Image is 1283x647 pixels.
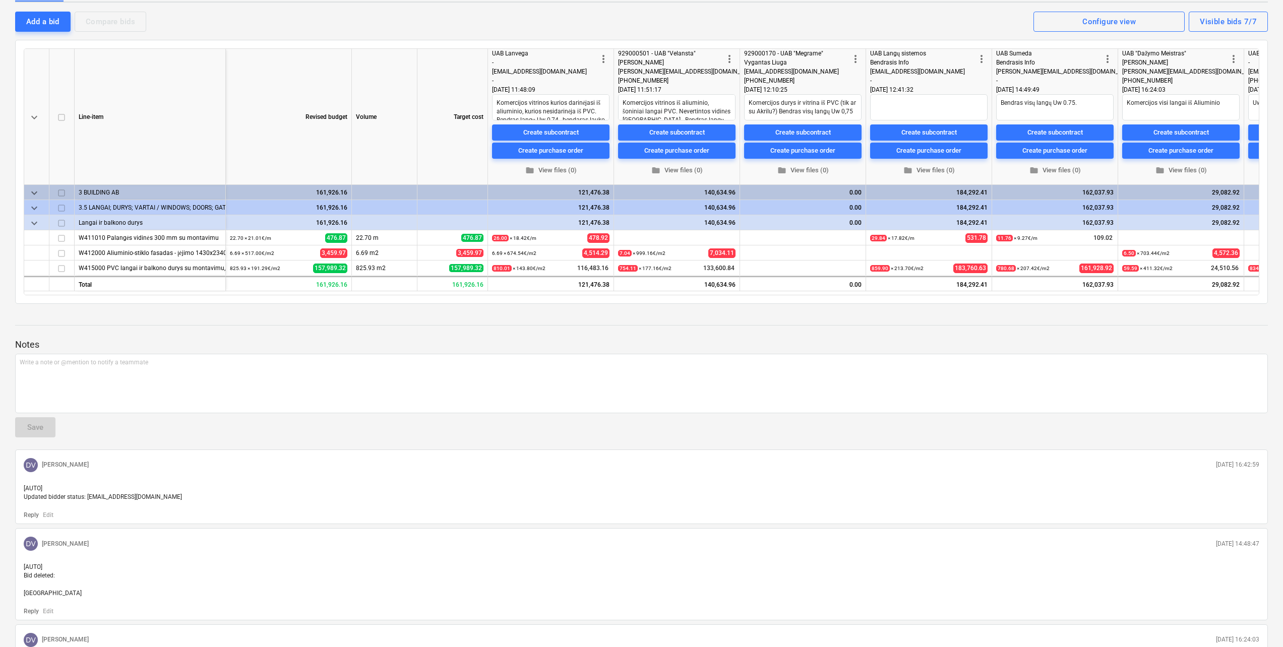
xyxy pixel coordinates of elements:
span: keyboard_arrow_down [28,111,40,123]
div: 184,292.41 [870,185,988,200]
p: [PERSON_NAME] [42,461,89,469]
div: 184,292.41 [870,215,988,230]
div: [PERSON_NAME] [618,58,723,67]
div: Volume [352,49,417,185]
div: 29,082.92 [1122,215,1240,230]
small: × 213.70€ / m2 [870,265,924,272]
small: × 177.16€ / m2 [618,265,671,272]
div: UAB Langų sistemos [870,49,975,58]
div: [DATE] 12:10:25 [744,85,862,94]
span: View files (0) [496,165,605,176]
div: Revised budget [226,49,352,185]
button: Create purchase order [870,143,988,159]
div: [DATE] 14:49:49 [996,85,1114,94]
div: [DATE] 16:24:03 [1122,85,1240,94]
span: DV [26,540,35,548]
div: Create purchase order [644,145,709,156]
span: 157,989.32 [313,264,347,273]
button: Edit [43,607,53,616]
div: Vygantas Liuga [744,58,849,67]
div: 162,037.93 [996,215,1114,230]
button: Create subcontract [1122,124,1240,141]
button: Create purchase order [618,143,736,159]
div: 184,292.41 [866,276,992,291]
span: 133,600.84 [702,264,736,273]
div: 162,037.93 [996,185,1114,200]
div: [DATE] 12:41:32 [870,85,988,94]
div: 140,634.96 [618,185,736,200]
span: [AUTO] Updated bidder status: [EMAIL_ADDRESS][DOMAIN_NAME] [24,485,182,500]
div: Target cost [417,49,488,185]
button: Create purchase order [492,143,609,159]
button: View files (0) [744,163,862,178]
span: View files (0) [1000,165,1110,176]
button: View files (0) [492,163,609,178]
div: Dovydas Vaicius [24,633,38,647]
div: 0.00 [744,185,862,200]
span: 109.02 [1092,234,1114,242]
span: DV [26,461,35,469]
div: Create subcontract [649,126,705,138]
div: [PERSON_NAME] [1122,58,1228,67]
div: [PHONE_NUMBER] [1122,76,1228,85]
button: Create subcontract [744,124,862,141]
div: Line-item [75,49,226,185]
div: - [870,76,975,85]
span: 183,760.63 [953,264,988,273]
div: 162,037.93 [996,200,1114,215]
textarea: Bendras visų langų Uw 0.75. [996,94,1114,120]
span: folder [903,166,912,175]
div: 929000501 - UAB "Velansta" [618,49,723,58]
div: Create subcontract [1153,126,1209,138]
div: 22.70 m [352,230,417,245]
span: more_vert [1102,53,1114,65]
div: 825.93 m2 [352,261,417,276]
div: 140,634.96 [614,276,740,291]
div: 3 BUILDING AB [79,185,221,200]
button: Edit [43,511,53,520]
span: 476.87 [325,233,347,243]
button: Create subcontract [870,124,988,141]
div: 161,926.16 [230,215,347,230]
div: Langai ir balkono durys [79,215,221,230]
div: 161,926.16 [230,185,347,200]
div: 140,634.96 [618,215,736,230]
div: [DATE] 11:48:09 [492,85,609,94]
span: keyboard_arrow_down [28,217,40,229]
span: 478.92 [587,233,609,243]
small: × 18.42€ / m [492,235,536,241]
div: Create subcontract [901,126,957,138]
span: 116,483.16 [576,264,609,273]
div: Dovydas Vaicius [24,537,38,551]
p: [PERSON_NAME] [42,540,89,548]
span: 7,034.11 [708,248,736,258]
small: × 207.42€ / m2 [996,265,1050,272]
small: 22.70 × 21.01€ / m [230,235,271,241]
div: [DATE] 11:51:17 [618,85,736,94]
div: Configure view [1082,15,1136,28]
span: folder [1155,166,1165,175]
span: [PERSON_NAME][EMAIL_ADDRESS][DOMAIN_NAME] [996,68,1137,75]
div: 0.00 [744,200,862,215]
button: Configure view [1033,12,1185,32]
span: more_vert [597,53,609,65]
button: Reply [24,607,39,616]
div: 162,037.93 [992,276,1118,291]
p: Reply [24,511,39,520]
button: Create purchase order [1122,143,1240,159]
span: 3,459.97 [456,249,483,257]
button: Add a bid [15,12,71,32]
span: folder [1029,166,1038,175]
div: UAB Lanvega [492,49,597,58]
span: 531.78 [965,233,988,243]
div: 184,292.41 [870,200,988,215]
div: - [492,76,597,85]
div: Create purchase order [770,145,835,156]
button: View files (0) [996,163,1114,178]
span: more_vert [849,53,862,65]
span: folder [525,166,534,175]
span: folder [777,166,786,175]
div: 121,476.38 [492,215,609,230]
div: 121,476.38 [492,185,609,200]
